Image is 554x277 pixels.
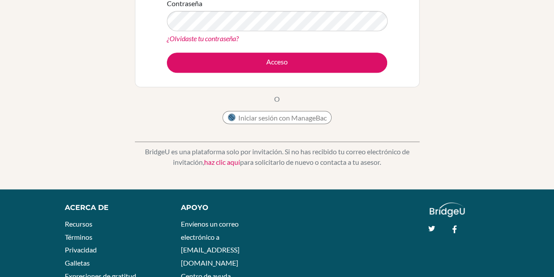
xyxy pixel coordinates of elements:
[167,53,387,73] button: Acceso
[181,203,208,212] font: Apoyo
[65,233,92,241] a: Términos
[204,158,240,166] a: haz clic aquí
[274,95,280,103] font: O
[145,147,409,166] font: BridgeU es una plataforma solo por invitación. Si no has recibido tu correo electrónico de invita...
[238,114,327,122] font: Iniciar sesión con ManageBac
[65,259,90,267] a: Galletas
[65,203,109,212] font: Acerca de
[65,245,97,254] a: Privacidad
[266,57,288,66] font: Acceso
[167,34,239,43] a: ¿Olvidaste tu contraseña?
[430,202,465,217] img: logo_white@2x-f4f0deed5e89b7ecb1c2cc34c3e3d731f90f0f143d5ea2071677605dd97b5244.png
[222,111,332,124] button: Iniciar sesión con ManageBac
[240,158,381,166] font: para solicitarlo de nuevo o contacta a tu asesor.
[181,220,240,267] a: Envíenos un correo electrónico a [EMAIL_ADDRESS][DOMAIN_NAME]
[65,220,92,228] a: Recursos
